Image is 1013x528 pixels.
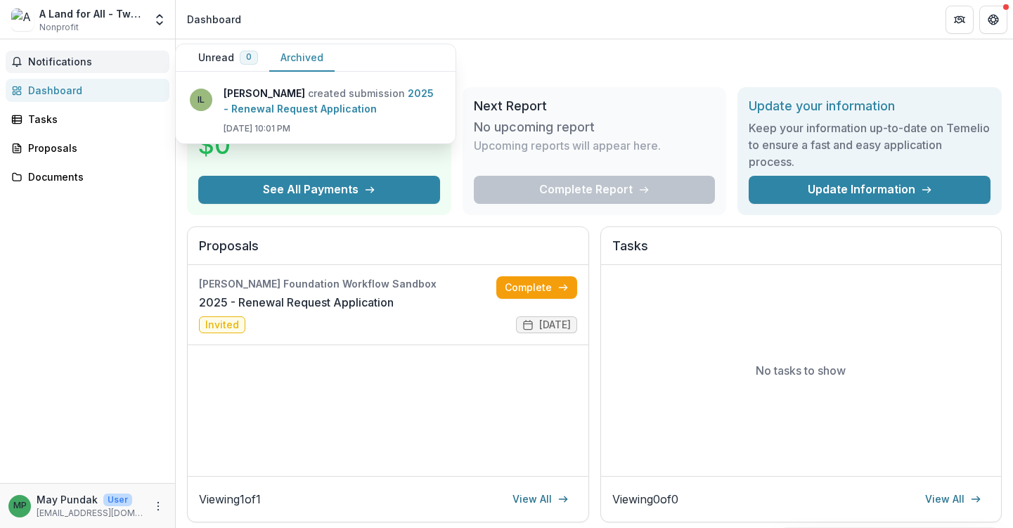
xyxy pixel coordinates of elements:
button: Open entity switcher [150,6,169,34]
a: Update Information [749,176,991,204]
button: Notifications [6,51,169,73]
span: Nonprofit [39,21,79,34]
button: Get Help [979,6,1007,34]
a: Proposals [6,136,169,160]
div: Proposals [28,141,158,155]
p: Viewing 1 of 1 [199,491,261,508]
h3: No upcoming report [474,120,595,135]
button: More [150,498,167,515]
div: Documents [28,169,158,184]
span: Notifications [28,56,164,68]
p: No tasks to show [756,362,846,379]
a: View All [504,488,577,510]
nav: breadcrumb [181,9,247,30]
a: Complete [496,276,577,299]
h2: Tasks [612,238,991,265]
a: Tasks [6,108,169,131]
h3: $0 [198,126,304,164]
div: May Pundak [13,501,27,510]
h2: Proposals [199,238,577,265]
button: Partners [946,6,974,34]
h2: Next Report [474,98,716,114]
a: View All [917,488,990,510]
button: Unread [187,44,269,72]
p: [EMAIL_ADDRESS][DOMAIN_NAME] [37,507,144,520]
p: created submission [224,86,441,117]
div: A Land for All - Two States One Homeland [39,6,144,21]
p: User [103,494,132,506]
img: A Land for All - Two States One Homeland [11,8,34,31]
h3: Keep your information up-to-date on Temelio to ensure a fast and easy application process. [749,120,991,170]
span: 0 [246,52,252,62]
a: 2025 - Renewal Request Application [224,87,434,115]
a: Dashboard [6,79,169,102]
a: Documents [6,165,169,188]
div: Dashboard [28,83,158,98]
button: See All Payments [198,176,440,204]
div: Tasks [28,112,158,127]
h1: Dashboard [187,51,1002,76]
p: May Pundak [37,492,98,507]
button: Archived [269,44,335,72]
div: Dashboard [187,12,241,27]
p: Upcoming reports will appear here. [474,137,661,154]
a: 2025 - Renewal Request Application [199,294,394,311]
p: Viewing 0 of 0 [612,491,678,508]
h2: Update your information [749,98,991,114]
